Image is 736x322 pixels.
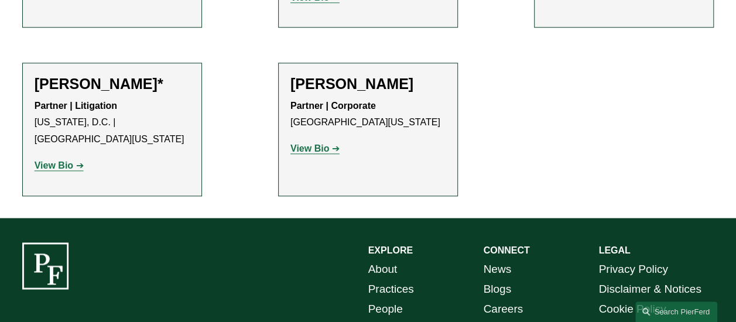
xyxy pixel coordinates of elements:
a: Blogs [483,279,511,299]
strong: Partner | Litigation [35,101,117,111]
h2: [PERSON_NAME] [290,75,446,93]
a: View Bio [35,160,84,170]
a: People [368,299,403,319]
a: View Bio [290,143,340,153]
a: Privacy Policy [598,259,667,279]
strong: EXPLORE [368,245,413,255]
strong: Partner | Corporate [290,101,376,111]
strong: CONNECT [483,245,529,255]
p: [GEOGRAPHIC_DATA][US_STATE] [290,98,446,132]
a: Search this site [635,302,717,322]
strong: LEGAL [598,245,630,255]
a: Disclaimer & Notices [598,279,701,299]
a: About [368,259,398,279]
h2: [PERSON_NAME]* [35,75,190,93]
a: Practices [368,279,414,299]
strong: View Bio [35,160,73,170]
strong: View Bio [290,143,329,153]
a: Cookie Policy [598,299,666,319]
a: News [483,259,511,279]
a: Careers [483,299,523,319]
p: [US_STATE], D.C. | [GEOGRAPHIC_DATA][US_STATE] [35,98,190,148]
